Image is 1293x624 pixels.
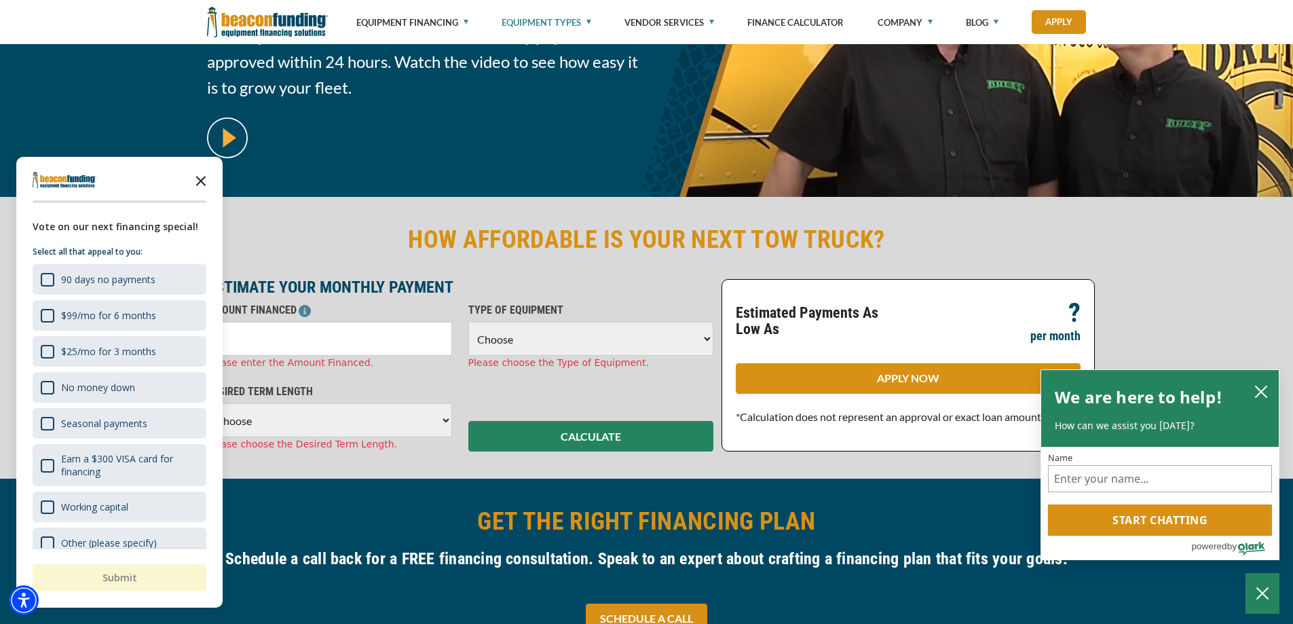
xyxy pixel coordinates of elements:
[61,273,155,286] div: 90 days no payments
[207,356,452,370] div: Please enter the Amount Financed.
[61,381,135,394] div: No money down
[187,166,214,194] button: Close the survey
[736,363,1081,394] a: APPLY NOW
[33,564,206,591] button: Submit
[207,117,248,158] img: video modal pop-up play button
[207,23,639,100] span: Afford your next tow truck with a low monthly payment. Get approved within 24 hours. Watch the vi...
[1191,538,1226,555] span: powered
[1227,538,1237,555] span: by
[33,264,206,295] div: 90 days no payments
[33,444,206,486] div: Earn a $300 VISA card for financing
[207,302,452,318] p: AMOUNT FINANCED
[207,322,452,356] input: $
[61,452,198,478] div: Earn a $300 VISA card for financing
[1048,504,1272,536] button: Start chatting
[33,336,206,367] div: $25/mo for 3 months
[207,506,1087,537] h2: GET THE RIGHT FINANCING PLAN
[468,421,713,452] button: CALCULATE
[1250,382,1272,401] button: close chatbox
[468,302,713,318] p: TYPE OF EQUIPMENT
[1048,465,1272,492] input: Name
[33,372,206,403] div: No money down
[33,528,206,558] div: Other (please specify)
[1041,369,1279,561] div: olark chatbox
[33,300,206,331] div: $99/mo for 6 months
[207,547,1087,570] h4: Schedule a call back for a FREE financing consultation. Speak to an expert about crafting a finan...
[61,309,156,322] div: $99/mo for 6 months
[33,172,96,188] img: Company logo
[468,356,713,370] div: Please choose the Type of Equipment.
[16,157,223,608] div: Survey
[1032,10,1086,34] a: Apply
[207,279,713,295] p: ESTIMATE YOUR MONTHLY PAYMENT
[33,408,206,439] div: Seasonal payments
[33,492,206,522] div: Working capital
[1068,305,1081,321] p: ?
[1055,419,1265,433] p: How can we assist you [DATE]?
[736,305,900,337] p: Estimated Payments As Low As
[61,500,128,513] div: Working capital
[736,410,1043,423] span: *Calculation does not represent an approval or exact loan amount.
[1030,328,1081,344] p: per month
[33,219,206,234] div: Vote on our next financing special!
[207,224,1087,255] h2: HOW AFFORDABLE IS YOUR NEXT TOW TRUCK?
[61,536,157,549] div: Other (please specify)
[61,345,156,358] div: $25/mo for 3 months
[1048,454,1272,462] label: Name
[1055,384,1222,411] h2: We are here to help!
[1191,536,1279,559] a: Powered by Olark - open in a new tab
[1245,573,1279,614] button: Close Chatbox
[9,585,39,615] div: Accessibility Menu
[33,245,206,259] p: Select all that appeal to you:
[207,437,452,452] div: Please choose the Desired Term Length.
[207,384,452,400] p: DESIRED TERM LENGTH
[61,417,147,430] div: Seasonal payments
